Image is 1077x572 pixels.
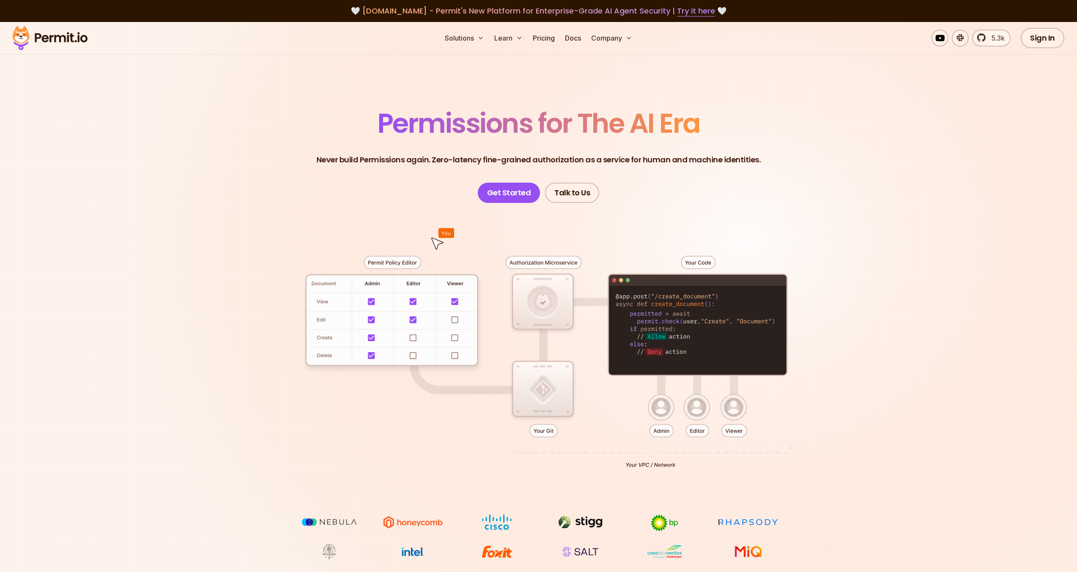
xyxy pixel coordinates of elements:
span: 5.3k [986,33,1005,43]
a: Get Started [478,183,540,203]
a: Sign In [1021,28,1064,48]
img: Permit logo [8,24,91,52]
button: Learn [491,30,526,47]
img: salt [549,544,612,560]
div: 🤍 🤍 [20,5,1057,17]
img: Rhapsody Health [716,514,780,530]
p: Never build Permissions again. Zero-latency fine-grained authorization as a service for human and... [317,154,761,166]
img: MIQ [719,545,777,559]
a: Pricing [529,30,558,47]
img: Intel [381,544,445,560]
span: Permissions for The AI Era [377,104,700,142]
a: 5.3k [972,30,1011,47]
img: bp [633,514,696,532]
button: Solutions [441,30,488,47]
img: Honeycomb [381,514,445,530]
a: Docs [562,30,584,47]
button: Company [588,30,636,47]
img: Casa dos Ventos [633,544,696,560]
img: Foxit [465,544,529,560]
a: Talk to Us [545,183,599,203]
img: Cisco [465,514,529,530]
img: Maricopa County Recorder\'s Office [297,544,361,560]
a: Try it here [677,5,715,16]
img: Nebula [297,514,361,530]
span: [DOMAIN_NAME] - Permit's New Platform for Enterprise-Grade AI Agent Security | [362,5,715,16]
img: Stigg [549,514,612,530]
